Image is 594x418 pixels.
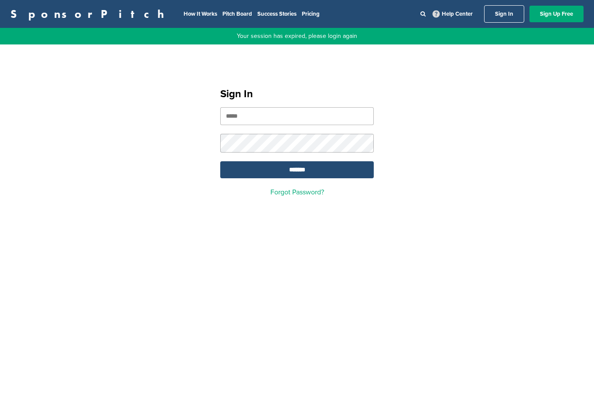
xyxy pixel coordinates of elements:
[431,9,475,19] a: Help Center
[222,10,252,17] a: Pitch Board
[220,86,374,102] h1: Sign In
[184,10,217,17] a: How It Works
[529,6,584,22] a: Sign Up Free
[484,5,524,23] a: Sign In
[302,10,320,17] a: Pricing
[257,10,297,17] a: Success Stories
[10,8,170,20] a: SponsorPitch
[270,188,324,197] a: Forgot Password?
